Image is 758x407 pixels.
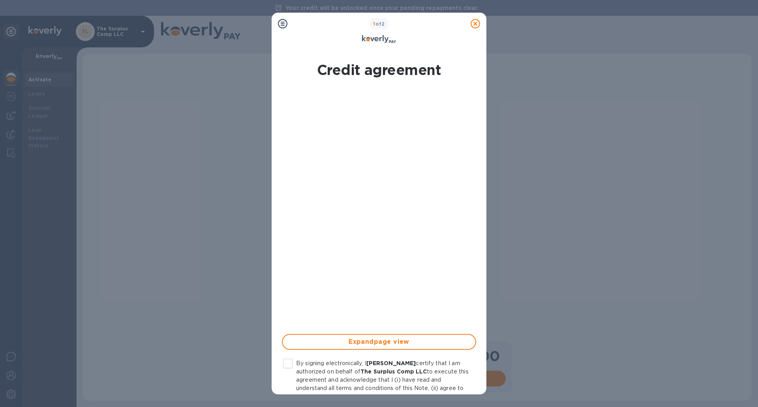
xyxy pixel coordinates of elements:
[360,368,427,375] b: The Surplus Comp LLC
[317,62,441,78] h1: Credit agreement
[289,337,469,347] span: Expand page view
[373,21,375,27] span: 1
[282,334,476,350] button: Expandpage view
[366,360,416,366] b: [PERSON_NAME]
[373,21,385,27] b: of 2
